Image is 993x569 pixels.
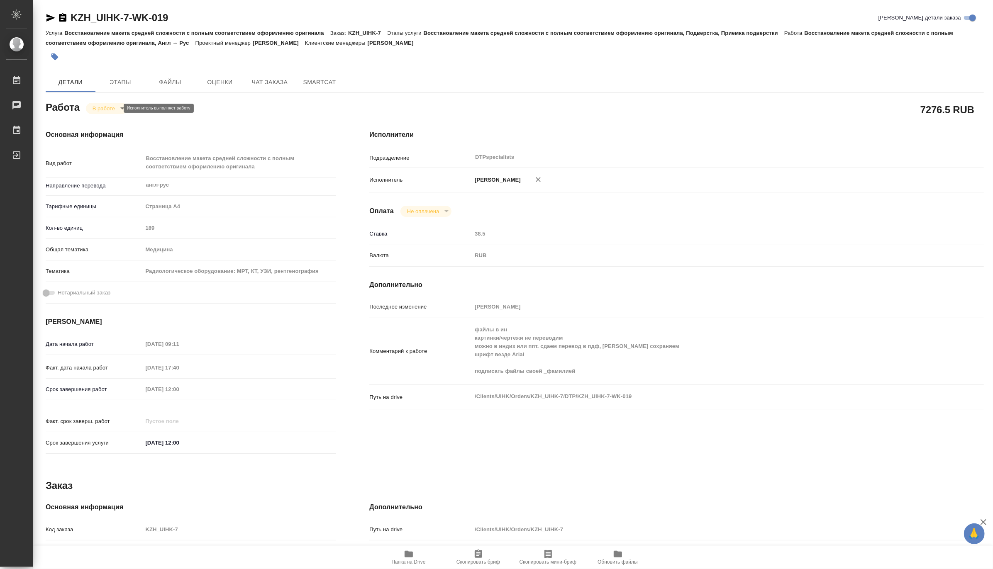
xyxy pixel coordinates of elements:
h4: Дополнительно [369,280,984,290]
p: Последнее изменение [369,303,472,311]
span: Папка на Drive [392,559,426,565]
span: Обновить файлы [598,559,638,565]
p: Восстановление макета средней сложности с полным соответствием оформлению оригинала [64,30,330,36]
p: [PERSON_NAME] [472,176,521,184]
p: Срок завершения работ [46,385,142,394]
p: Дата начала работ [46,340,142,348]
h4: Дополнительно [369,502,984,512]
input: Пустое поле [472,545,932,557]
p: Путь на drive [369,393,472,401]
span: Этапы [100,77,140,88]
input: Пустое поле [142,545,336,557]
div: Радиологическое оборудование: МРТ, КТ, УЗИ, рентгенография [142,264,336,278]
input: ✎ Введи что-нибудь [142,437,215,449]
div: В работе [86,103,127,114]
span: Чат заказа [250,77,290,88]
span: [PERSON_NAME] детали заказа [878,14,961,22]
button: Удалить исполнителя [529,170,547,189]
div: Медицина [142,243,336,257]
p: Вид работ [46,159,142,168]
span: Скопировать бриф [456,559,500,565]
p: Ставка [369,230,472,238]
p: Путь на drive [369,525,472,534]
button: Скопировать ссылку для ЯМессенджера [46,13,56,23]
h4: Исполнители [369,130,984,140]
p: Заказ: [330,30,348,36]
p: Работа [784,30,805,36]
p: Комментарий к работе [369,347,472,355]
textarea: файлы в ин картинки/чертежи не переводим можно в индиз или ппт. сдаем перевод в пдф, [PERSON_NAME... [472,323,932,378]
p: KZH_UIHK-7 [348,30,387,36]
div: RUB [472,248,932,263]
p: Подразделение [369,154,472,162]
input: Пустое поле [142,383,215,395]
p: [PERSON_NAME] [253,40,305,46]
p: Услуга [46,30,64,36]
p: Этапы услуги [387,30,424,36]
button: Добавить тэг [46,48,64,66]
h4: Основная информация [46,130,336,140]
span: 🙏 [967,525,981,542]
h4: [PERSON_NAME] [46,317,336,327]
span: Нотариальный заказ [58,289,110,297]
h2: Работа [46,99,80,114]
span: Файлы [150,77,190,88]
p: Факт. дата начала работ [46,364,142,372]
span: SmartCat [300,77,339,88]
button: Скопировать бриф [444,546,513,569]
p: Тематика [46,267,142,275]
button: В работе [90,105,117,112]
p: Срок завершения услуги [46,439,142,447]
button: Скопировать ссылку [58,13,68,23]
button: 🙏 [964,523,985,544]
input: Пустое поле [472,228,932,240]
p: Исполнитель [369,176,472,184]
button: Скопировать мини-бриф [513,546,583,569]
input: Пустое поле [142,523,336,535]
div: В работе [400,206,451,217]
p: Клиентские менеджеры [305,40,368,46]
textarea: /Clients/UIHK/Orders/KZH_UIHK-7/DTP/KZH_UIHK-7-WK-019 [472,389,932,404]
input: Пустое поле [472,523,932,535]
p: Восстановление макета средней сложности с полным соответствием оформлению оригинала, Подверстка, ... [424,30,784,36]
p: Валюта [369,251,472,260]
input: Пустое поле [142,222,336,234]
button: Обновить файлы [583,546,653,569]
p: Проектный менеджер [195,40,253,46]
a: KZH_UIHK-7-WK-019 [71,12,168,23]
button: Не оплачена [405,208,442,215]
p: [PERSON_NAME] [368,40,420,46]
span: Оценки [200,77,240,88]
div: Страница А4 [142,199,336,214]
input: Пустое поле [142,362,215,374]
input: Пустое поле [142,338,215,350]
p: Код заказа [46,525,142,534]
button: Папка на Drive [374,546,444,569]
h2: 7276.5 RUB [920,102,974,117]
input: Пустое поле [142,415,215,427]
span: Детали [51,77,90,88]
p: Факт. срок заверш. работ [46,417,142,426]
p: Кол-во единиц [46,224,142,232]
h4: Основная информация [46,502,336,512]
span: Скопировать мини-бриф [520,559,576,565]
p: Общая тематика [46,246,142,254]
p: Тарифные единицы [46,202,142,211]
h2: Заказ [46,479,73,492]
p: Направление перевода [46,182,142,190]
input: Пустое поле [472,301,932,313]
h4: Оплата [369,206,394,216]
